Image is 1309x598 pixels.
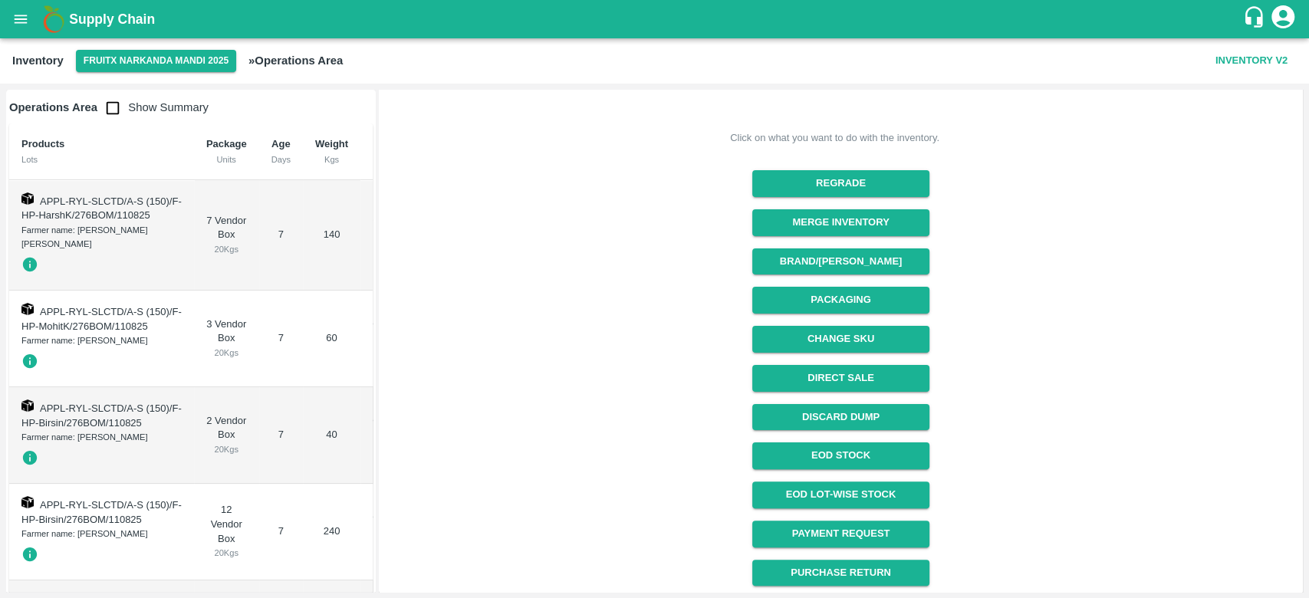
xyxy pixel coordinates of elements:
[21,333,182,347] div: Farmer name: [PERSON_NAME]
[324,228,340,240] span: 140
[752,326,929,353] button: Change SKU
[206,138,247,149] b: Package
[12,54,64,67] b: Inventory
[21,499,182,525] span: APPL-RYL-SLCTD/A-S (150)/F-HP-Birsin/276BOM/110825
[21,223,182,251] div: Farmer name: [PERSON_NAME] [PERSON_NAME]
[271,153,291,166] div: Days
[21,303,34,315] img: box
[259,291,303,387] td: 7
[1242,5,1269,33] div: customer-support
[206,153,247,166] div: Units
[752,248,929,275] button: Brand/[PERSON_NAME]
[259,387,303,484] td: 7
[206,546,247,560] div: 20 Kgs
[9,101,97,113] b: Operations Area
[324,525,340,537] span: 240
[248,54,343,67] b: » Operations Area
[315,138,348,149] b: Weight
[271,138,291,149] b: Age
[21,306,182,332] span: APPL-RYL-SLCTD/A-S (150)/F-HP-MohitK/276BOM/110825
[3,2,38,37] button: open drawer
[21,153,182,166] div: Lots
[752,442,929,469] a: EOD Stock
[752,521,929,547] a: Payment Request
[206,346,247,360] div: 20 Kgs
[206,242,247,256] div: 20 Kgs
[97,101,209,113] span: Show Summary
[752,209,929,236] button: Merge Inventory
[21,430,182,444] div: Farmer name: [PERSON_NAME]
[259,484,303,580] td: 7
[206,214,247,257] div: 7 Vendor Box
[21,192,34,205] img: box
[752,560,929,586] button: Purchase Return
[21,399,34,412] img: box
[21,195,182,222] span: APPL-RYL-SLCTD/A-S (150)/F-HP-HarshK/276BOM/110825
[38,4,69,34] img: logo
[259,180,303,291] td: 7
[752,170,929,197] button: Regrade
[1269,3,1297,35] div: account of current user
[326,332,337,343] span: 60
[69,8,1242,30] a: Supply Chain
[206,414,247,457] div: 2 Vendor Box
[21,138,64,149] b: Products
[752,481,929,508] a: EOD Lot-wise Stock
[21,527,182,540] div: Farmer name: [PERSON_NAME]
[326,429,337,440] span: 40
[21,496,34,508] img: box
[69,11,155,27] b: Supply Chain
[1209,48,1294,74] button: Inventory V2
[730,130,939,146] div: Click on what you want to do with the inventory.
[206,442,247,456] div: 20 Kgs
[76,50,236,72] button: Select DC
[752,365,929,392] button: Direct Sale
[206,503,247,560] div: 12 Vendor Box
[752,404,929,431] button: Discard Dump
[21,402,182,429] span: APPL-RYL-SLCTD/A-S (150)/F-HP-Birsin/276BOM/110825
[315,153,348,166] div: Kgs
[752,287,929,314] button: Packaging
[206,317,247,360] div: 3 Vendor Box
